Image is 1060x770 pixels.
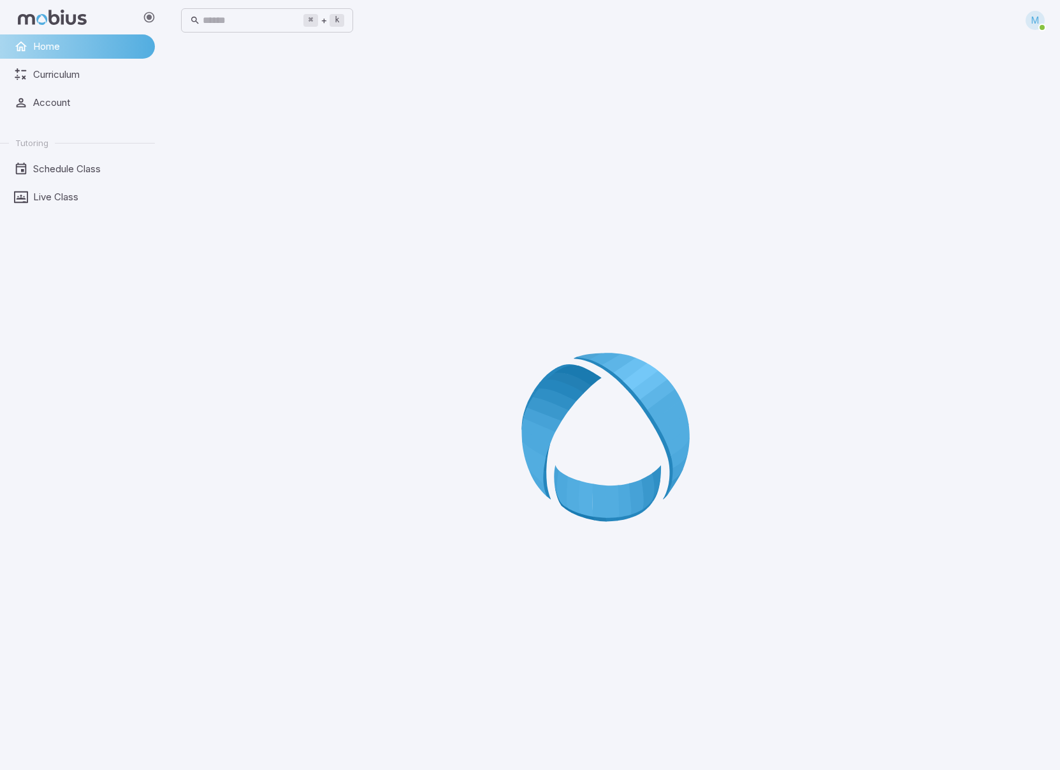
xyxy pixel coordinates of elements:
span: Tutoring [15,137,48,149]
span: Home [33,40,146,54]
div: + [303,13,344,28]
span: Schedule Class [33,162,146,176]
kbd: ⌘ [303,14,318,27]
div: M [1026,11,1045,30]
span: Curriculum [33,68,146,82]
kbd: k [330,14,344,27]
span: Account [33,96,146,110]
span: Live Class [33,190,146,204]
